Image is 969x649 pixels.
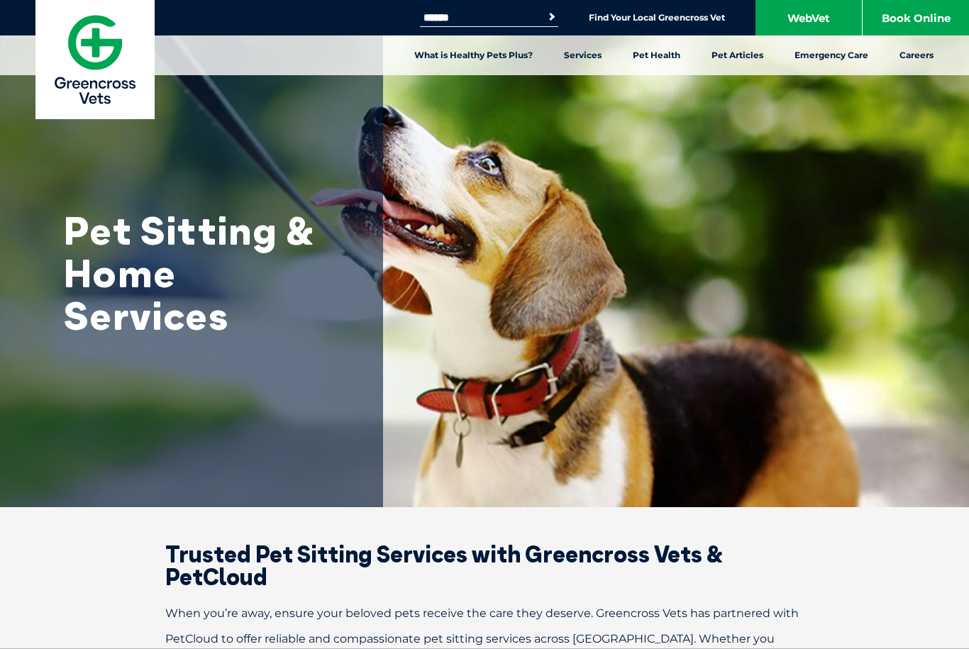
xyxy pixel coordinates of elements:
[696,35,779,75] a: Pet Articles
[64,209,348,337] h1: Pet Sitting & Home Services
[884,35,949,75] a: Careers
[779,35,884,75] a: Emergency Care
[589,12,725,23] a: Find Your Local Greencross Vet
[548,35,617,75] a: Services
[617,35,696,75] a: Pet Health
[545,10,559,24] button: Search
[399,35,548,75] a: What is Healthy Pets Plus?
[116,543,853,588] h2: Trusted Pet Sitting Services with Greencross Vets & PetCloud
